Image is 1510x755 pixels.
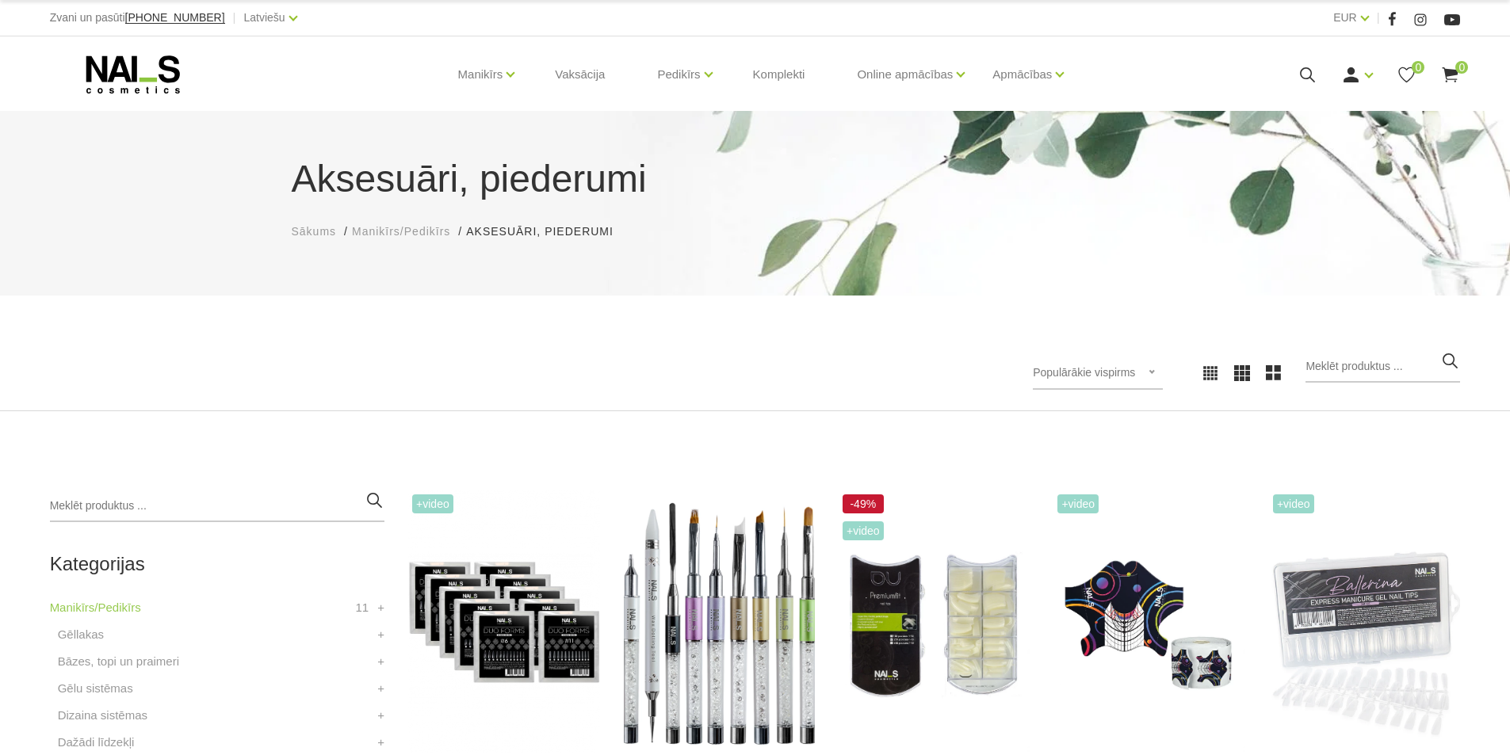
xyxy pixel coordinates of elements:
a: Gēllakas [58,625,104,644]
input: Meklēt produktus ... [1305,351,1460,383]
a: Gēlu sistēmas [58,679,133,698]
span: +Video [1273,494,1314,513]
a: Manikīrs [458,43,503,106]
a: Dizaina sistēmas [58,706,147,725]
input: Meklēt produktus ... [50,490,384,522]
div: Zvani un pasūti [50,8,225,28]
span: 0 [1412,61,1424,74]
span: | [233,8,236,28]
img: Plānas, elastīgas formas. To īpašā forma sniedz iespēju modelēt nagus ar paralēlām sānu malām, kā... [839,490,1030,753]
h1: Aksesuāri, piederumi [292,151,1219,208]
a: EUR [1333,8,1357,27]
a: + [377,652,384,671]
span: Sākums [292,225,337,238]
span: +Video [843,521,884,540]
a: + [377,706,384,725]
a: Komplekti [740,36,818,112]
img: Dažāda veida dizaina otas:- Art Magnetics tools- Spatula Tool- Fork Brush #6- Art U Slant- Oval #... [624,490,815,753]
h2: Kategorijas [50,554,384,574]
a: Sākums [292,223,337,240]
a: Bāzes, topi un praimeri [58,652,179,671]
span: -49% [843,494,884,513]
span: +Video [412,494,453,513]
img: #1 • Mazs(S) sāna arkas izliekums, normāls/vidējs C izliekums, garā forma • Piemērota standarta n... [408,490,599,753]
a: Latviešu [244,8,285,27]
a: 0 [1397,65,1416,85]
a: + [377,598,384,617]
li: Aksesuāri, piederumi [466,223,629,240]
span: [PHONE_NUMBER] [125,11,225,24]
a: + [377,679,384,698]
span: 0 [1455,61,1468,74]
a: Vaksācija [542,36,617,112]
a: [PHONE_NUMBER] [125,12,225,24]
span: Manikīrs/Pedikīrs [352,225,450,238]
a: 0 [1440,65,1460,85]
a: Manikīrs/Pedikīrs [50,598,141,617]
a: + [377,733,384,752]
a: Apmācības [992,43,1052,106]
span: +Video [1057,494,1099,513]
img: Ekpress gela tipši pieaudzēšanai 240 gab.Gela nagu pieaudzēšana vēl nekad nav bijusi tik vienkārš... [1269,490,1460,753]
img: Īpaši noturīgas modelēšanas formas, kas maksimāli atvieglo meistara darbu. Izcili cietas, maksimā... [1053,490,1244,753]
a: Pedikīrs [657,43,700,106]
a: Online apmācības [857,43,953,106]
span: | [1377,8,1380,28]
a: Dažādi līdzekļi [58,733,135,752]
a: Manikīrs/Pedikīrs [352,223,450,240]
a: + [377,625,384,644]
span: 11 [355,598,369,617]
span: Populārākie vispirms [1033,366,1135,379]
